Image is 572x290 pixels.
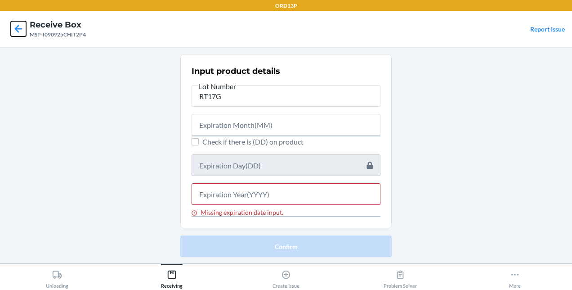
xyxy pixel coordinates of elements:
[530,25,565,33] a: Report Issue
[192,85,380,107] input: Lot Number
[273,266,299,289] div: Create Issue
[509,266,521,289] div: More
[114,264,228,289] button: Receiving
[343,264,457,289] button: Problem Solver
[192,138,199,145] input: Check if there is (DD) on product
[30,19,86,31] h4: Receive Box
[180,236,392,257] button: Confirm
[192,208,380,216] div: Missing expiration date input.
[384,266,417,289] div: Problem Solver
[275,2,297,10] p: ORD13P
[458,264,572,289] button: More
[30,31,86,39] div: MSP-I090925CHIT2P4
[192,154,380,176] input: Expiration Day(DD)
[46,266,68,289] div: Unloading
[192,65,380,77] h2: Input product details
[229,264,343,289] button: Create Issue
[202,136,380,147] span: Check if there is (DD) on product
[192,114,380,136] input: Expiration Month(MM)
[197,82,237,91] span: Lot Number
[192,183,380,205] input: Missing expiration date input.
[161,266,183,289] div: Receiving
